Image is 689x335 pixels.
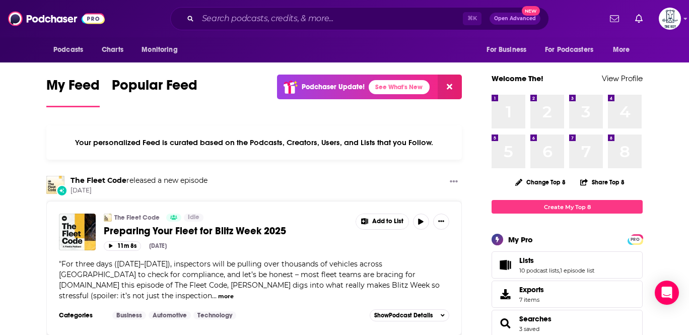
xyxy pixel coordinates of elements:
[659,8,681,30] span: Logged in as TheKeyPR
[659,8,681,30] button: Show profile menu
[198,11,463,27] input: Search podcasts, credits, & more...
[613,43,630,57] span: More
[53,43,83,57] span: Podcasts
[46,125,462,160] div: Your personalized Feed is curated based on the Podcasts, Creators, Users, and Lists that you Follow.
[495,258,515,272] a: Lists
[492,251,643,279] span: Lists
[71,186,208,195] span: [DATE]
[479,40,539,59] button: open menu
[492,200,643,214] a: Create My Top 8
[495,316,515,330] a: Searches
[655,281,679,305] div: Open Intercom Messenger
[104,214,112,222] img: The Fleet Code
[463,12,481,25] span: ⌘ K
[629,236,641,243] span: PRO
[71,176,126,185] a: The Fleet Code
[142,43,177,57] span: Monitoring
[433,214,449,230] button: Show More Button
[519,296,544,303] span: 7 items
[494,16,536,21] span: Open Advanced
[492,281,643,308] a: Exports
[519,285,544,294] span: Exports
[114,214,160,222] a: The Fleet Code
[184,214,203,222] a: Idle
[370,309,449,321] button: ShowPodcast Details
[519,256,594,265] a: Lists
[606,10,623,27] a: Show notifications dropdown
[59,311,104,319] h3: Categories
[519,267,559,274] a: 10 podcast lists
[606,40,643,59] button: open menu
[112,77,197,100] span: Popular Feed
[46,40,96,59] button: open menu
[495,287,515,301] span: Exports
[104,225,349,237] a: Preparing Your Fleet for Blitz Week 2025
[490,13,540,25] button: Open AdvancedNew
[188,213,199,223] span: Idle
[170,7,549,30] div: Search podcasts, credits, & more...
[134,40,190,59] button: open menu
[522,6,540,16] span: New
[302,83,365,91] p: Podchaser Update!
[487,43,526,57] span: For Business
[602,74,643,83] a: View Profile
[580,172,625,192] button: Share Top 8
[538,40,608,59] button: open menu
[102,43,123,57] span: Charts
[56,185,67,196] div: New Episode
[112,77,197,107] a: Popular Feed
[631,10,647,27] a: Show notifications dropdown
[560,267,594,274] a: 1 episode list
[369,80,430,94] a: See What's New
[59,214,96,250] img: Preparing Your Fleet for Blitz Week 2025
[372,218,403,225] span: Add to List
[212,291,217,300] span: ...
[519,314,552,323] a: Searches
[446,176,462,188] button: Show More Button
[519,256,534,265] span: Lists
[59,259,440,300] span: For three days ([DATE]–[DATE]), inspectors will be pulling over thousands of vehicles across [GEO...
[8,9,105,28] img: Podchaser - Follow, Share and Rate Podcasts
[509,176,572,188] button: Change Top 8
[104,241,141,251] button: 11m 8s
[46,77,100,107] a: My Feed
[71,176,208,185] h3: released a new episode
[149,242,167,249] div: [DATE]
[508,235,533,244] div: My Pro
[46,77,100,100] span: My Feed
[193,311,236,319] a: Technology
[46,176,64,194] img: The Fleet Code
[519,325,539,332] a: 3 saved
[218,292,234,301] button: more
[545,43,593,57] span: For Podcasters
[59,259,440,300] span: "
[374,312,433,319] span: Show Podcast Details
[112,311,146,319] a: Business
[659,8,681,30] img: User Profile
[356,214,408,229] button: Show More Button
[492,74,543,83] a: Welcome The!
[629,235,641,243] a: PRO
[95,40,129,59] a: Charts
[104,225,286,237] span: Preparing Your Fleet for Blitz Week 2025
[559,267,560,274] span: ,
[149,311,191,319] a: Automotive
